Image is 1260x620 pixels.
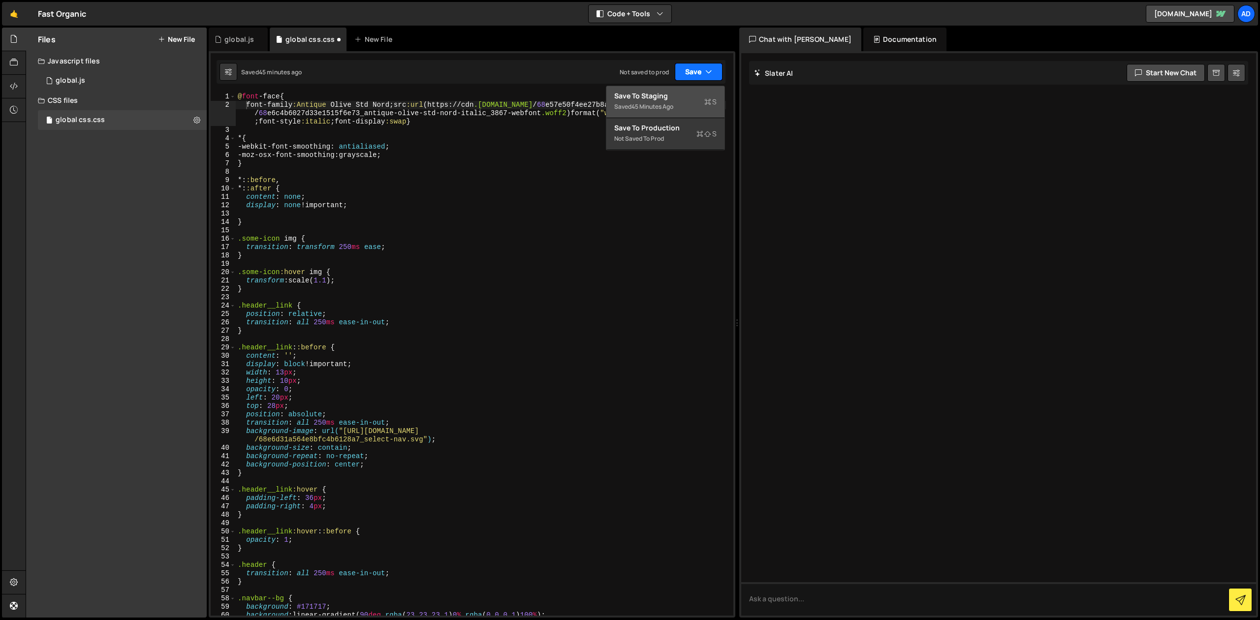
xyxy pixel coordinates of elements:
[211,578,236,586] div: 56
[606,118,724,150] button: Save to ProductionS Not saved to prod
[1127,64,1205,82] button: Start new chat
[285,34,335,44] div: global css.css
[1146,5,1234,23] a: [DOMAIN_NAME]
[211,210,236,218] div: 13
[211,251,236,260] div: 18
[211,611,236,620] div: 60
[211,586,236,594] div: 57
[211,544,236,553] div: 52
[211,302,236,310] div: 24
[211,93,236,101] div: 1
[211,218,236,226] div: 14
[211,427,236,444] div: 39
[211,369,236,377] div: 32
[863,28,946,51] div: Documentation
[589,5,671,23] button: Code + Tools
[211,285,236,293] div: 22
[211,494,236,502] div: 46
[211,419,236,427] div: 38
[211,235,236,243] div: 16
[211,343,236,352] div: 29
[211,168,236,176] div: 8
[354,34,396,44] div: New File
[211,268,236,277] div: 20
[211,293,236,302] div: 23
[614,133,717,145] div: Not saved to prod
[739,28,861,51] div: Chat with [PERSON_NAME]
[211,134,236,143] div: 4
[675,63,723,81] button: Save
[224,34,254,44] div: global.js
[2,2,26,26] a: 🤙
[620,68,669,76] div: Not saved to prod
[211,176,236,185] div: 9
[211,151,236,159] div: 6
[211,159,236,168] div: 7
[211,469,236,477] div: 43
[211,410,236,419] div: 37
[211,352,236,360] div: 30
[211,260,236,268] div: 19
[211,201,236,210] div: 12
[38,34,56,45] h2: Files
[1237,5,1255,23] a: ad
[211,385,236,394] div: 34
[211,553,236,561] div: 53
[614,101,717,113] div: Saved
[696,129,717,139] span: S
[211,569,236,578] div: 55
[26,91,207,110] div: CSS files
[614,123,717,133] div: Save to Production
[211,310,236,318] div: 25
[211,527,236,536] div: 50
[211,185,236,193] div: 10
[211,402,236,410] div: 36
[211,477,236,486] div: 44
[211,394,236,402] div: 35
[241,68,302,76] div: Saved
[606,86,724,118] button: Save to StagingS Saved45 minutes ago
[211,101,236,126] div: 2
[158,35,195,43] button: New File
[38,8,86,20] div: Fast Organic
[211,226,236,235] div: 15
[211,461,236,469] div: 42
[211,143,236,151] div: 5
[211,511,236,519] div: 48
[211,318,236,327] div: 26
[211,603,236,611] div: 59
[211,536,236,544] div: 51
[211,243,236,251] div: 17
[211,277,236,285] div: 21
[211,594,236,603] div: 58
[211,377,236,385] div: 33
[211,519,236,527] div: 49
[259,68,302,76] div: 45 minutes ago
[211,335,236,343] div: 28
[211,502,236,511] div: 47
[704,97,717,107] span: S
[38,110,207,130] div: 17318/48054.css
[211,360,236,369] div: 31
[614,91,717,101] div: Save to Staging
[211,452,236,461] div: 41
[56,76,85,85] div: global.js
[211,126,236,134] div: 3
[211,193,236,201] div: 11
[211,444,236,452] div: 40
[211,561,236,569] div: 54
[38,71,207,91] div: 17318/48055.js
[56,116,105,124] div: global css.css
[26,51,207,71] div: Javascript files
[631,102,673,111] div: 45 minutes ago
[211,327,236,335] div: 27
[754,68,793,78] h2: Slater AI
[211,486,236,494] div: 45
